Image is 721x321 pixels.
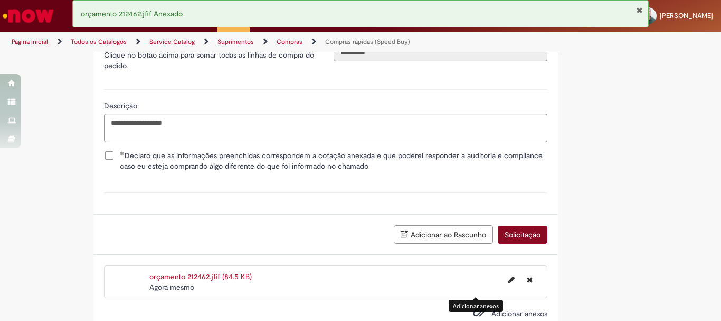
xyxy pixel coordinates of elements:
[120,151,125,155] span: Obrigatório Preenchido
[502,271,521,288] button: Editar nome de arquivo orçamento 212462.jfif
[149,272,252,281] a: orçamento 212462.jfif (84.5 KB)
[325,38,410,46] a: Compras rápidas (Speed Buy)
[1,5,55,26] img: ServiceNow
[149,38,195,46] a: Service Catalog
[277,38,302,46] a: Compras
[12,38,48,46] a: Página inicial
[520,271,539,288] button: Excluir orçamento 212462.jfif
[149,282,194,292] time: 28/08/2025 08:45:25
[217,38,254,46] a: Suprimentos
[334,43,547,61] input: Valor Total (REAL)
[81,9,183,19] span: orçamento 212462.jfif Anexado
[498,226,547,244] button: Solicitação
[104,114,547,142] textarea: Descrição
[8,32,473,52] ul: Trilhas de página
[104,50,318,71] p: Clique no botão acima para somar todas as linhas de compra do pedido.
[120,150,547,171] span: Declaro que as informações preenchidas correspondem a cotação anexada e que poderei responder a a...
[104,101,139,111] span: Descrição
[149,282,194,292] span: Agora mesmo
[449,300,503,312] div: Adicionar anexos
[71,38,127,46] a: Todos os Catálogos
[394,225,493,244] button: Adicionar ao Rascunho
[636,6,643,14] button: Fechar Notificação
[491,309,547,318] span: Adicionar anexos
[660,11,713,20] span: [PERSON_NAME]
